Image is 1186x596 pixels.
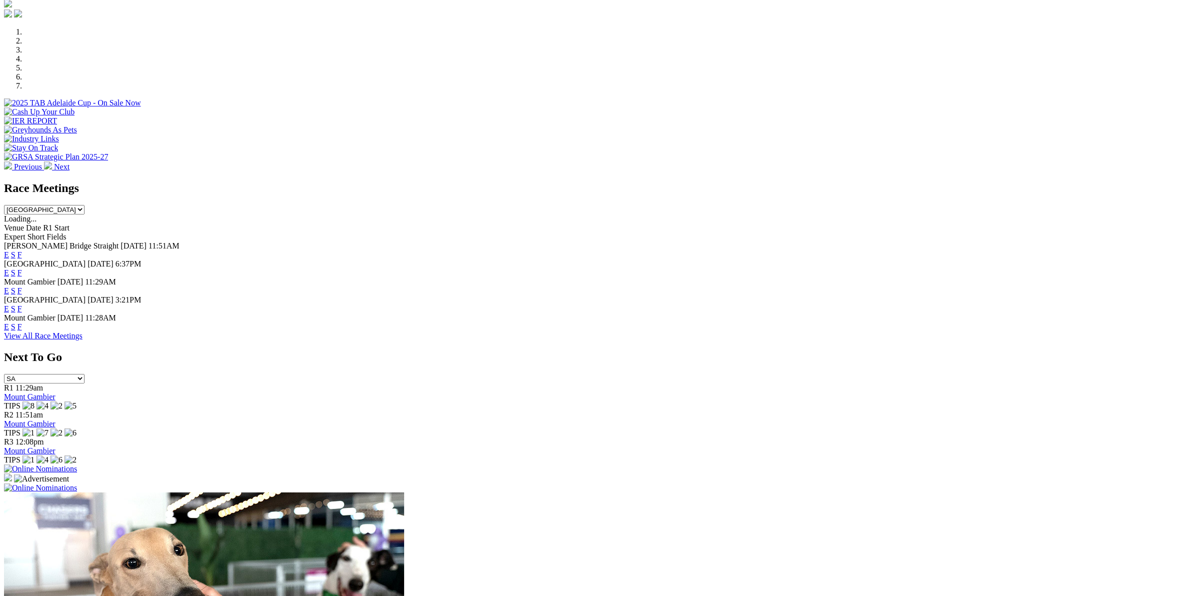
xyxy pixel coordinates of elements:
[16,410,43,419] span: 11:51am
[54,162,70,171] span: Next
[4,268,9,277] a: E
[4,401,21,410] span: TIPS
[65,455,77,464] img: 2
[47,232,66,241] span: Fields
[4,483,77,492] img: Online Nominations
[37,455,49,464] img: 4
[121,241,147,250] span: [DATE]
[4,350,1182,364] h2: Next To Go
[4,214,37,223] span: Loading...
[88,259,114,268] span: [DATE]
[11,322,16,331] a: S
[14,162,42,171] span: Previous
[4,125,77,134] img: Greyhounds As Pets
[4,295,86,304] span: [GEOGRAPHIC_DATA]
[4,304,9,313] a: E
[4,455,21,464] span: TIPS
[85,313,116,322] span: 11:28AM
[116,259,142,268] span: 6:37PM
[58,277,84,286] span: [DATE]
[4,241,119,250] span: [PERSON_NAME] Bridge Straight
[4,277,56,286] span: Mount Gambier
[18,268,22,277] a: F
[4,419,56,428] a: Mount Gambier
[116,295,142,304] span: 3:21PM
[18,322,22,331] a: F
[18,250,22,259] a: F
[4,162,44,171] a: Previous
[4,437,14,446] span: R3
[51,428,63,437] img: 2
[4,410,14,419] span: R2
[4,223,24,232] span: Venue
[51,401,63,410] img: 2
[44,161,52,169] img: chevron-right-pager-white.svg
[4,181,1182,195] h2: Race Meetings
[16,437,44,446] span: 12:08pm
[4,286,9,295] a: E
[16,383,43,392] span: 11:29am
[11,268,16,277] a: S
[4,152,108,161] img: GRSA Strategic Plan 2025-27
[65,401,77,410] img: 5
[4,446,56,455] a: Mount Gambier
[23,428,35,437] img: 1
[11,286,16,295] a: S
[18,286,22,295] a: F
[149,241,180,250] span: 11:51AM
[51,455,63,464] img: 6
[23,401,35,410] img: 8
[37,401,49,410] img: 4
[43,223,70,232] span: R1 Start
[4,143,58,152] img: Stay On Track
[4,392,56,401] a: Mount Gambier
[88,295,114,304] span: [DATE]
[4,232,26,241] span: Expert
[4,161,12,169] img: chevron-left-pager-white.svg
[4,428,21,437] span: TIPS
[28,232,45,241] span: Short
[4,259,86,268] span: [GEOGRAPHIC_DATA]
[85,277,116,286] span: 11:29AM
[4,98,141,107] img: 2025 TAB Adelaide Cup - On Sale Now
[11,250,16,259] a: S
[4,383,14,392] span: R1
[14,9,22,17] img: twitter.svg
[58,313,84,322] span: [DATE]
[65,428,77,437] img: 6
[44,162,70,171] a: Next
[4,134,59,143] img: Industry Links
[4,313,56,322] span: Mount Gambier
[37,428,49,437] img: 7
[4,331,83,340] a: View All Race Meetings
[4,116,57,125] img: IER REPORT
[18,304,22,313] a: F
[4,322,9,331] a: E
[4,250,9,259] a: E
[11,304,16,313] a: S
[4,9,12,17] img: facebook.svg
[23,455,35,464] img: 1
[4,107,75,116] img: Cash Up Your Club
[4,473,12,481] img: 15187_Greyhounds_GreysPlayCentral_Resize_SA_WebsiteBanner_300x115_2025.jpg
[4,464,77,473] img: Online Nominations
[26,223,41,232] span: Date
[14,474,69,483] img: Advertisement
